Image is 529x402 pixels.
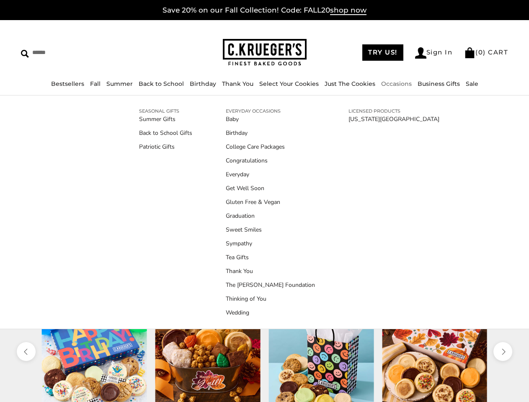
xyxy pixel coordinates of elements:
[226,294,315,303] a: Thinking of You
[259,80,319,88] a: Select Your Cookies
[226,253,315,262] a: Tea Gifts
[226,156,315,165] a: Congratulations
[190,80,216,88] a: Birthday
[21,46,132,59] input: Search
[139,129,192,137] a: Back to School Gifts
[348,107,439,115] a: LICENSED PRODUCTS
[464,47,475,58] img: Bag
[226,129,315,137] a: Birthday
[139,115,192,124] a: Summer Gifts
[226,211,315,220] a: Graduation
[226,184,315,193] a: Get Well Soon
[226,198,315,206] a: Gluten Free & Vegan
[163,6,366,15] a: Save 20% on our Fall Collection! Code: FALL20shop now
[478,48,483,56] span: 0
[226,308,315,317] a: Wedding
[226,107,315,115] a: EVERYDAY OCCASIONS
[226,267,315,276] a: Thank You
[139,80,184,88] a: Back to School
[226,239,315,248] a: Sympathy
[226,115,315,124] a: Baby
[226,225,315,234] a: Sweet Smiles
[106,80,133,88] a: Summer
[464,48,508,56] a: (0) CART
[362,44,403,61] a: TRY US!
[139,107,192,115] a: SEASONAL GIFTS
[139,142,192,151] a: Patriotic Gifts
[226,281,315,289] a: The [PERSON_NAME] Foundation
[226,170,315,179] a: Everyday
[90,80,101,88] a: Fall
[325,80,375,88] a: Just The Cookies
[418,80,460,88] a: Business Gifts
[223,39,307,66] img: C.KRUEGER'S
[493,342,512,361] button: next
[226,142,315,151] a: College Care Packages
[51,80,84,88] a: Bestsellers
[222,80,253,88] a: Thank You
[466,80,478,88] a: Sale
[21,50,29,58] img: Search
[348,115,439,124] a: [US_STATE][GEOGRAPHIC_DATA]
[381,80,412,88] a: Occasions
[17,342,36,361] button: previous
[415,47,453,59] a: Sign In
[415,47,426,59] img: Account
[330,6,366,15] span: shop now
